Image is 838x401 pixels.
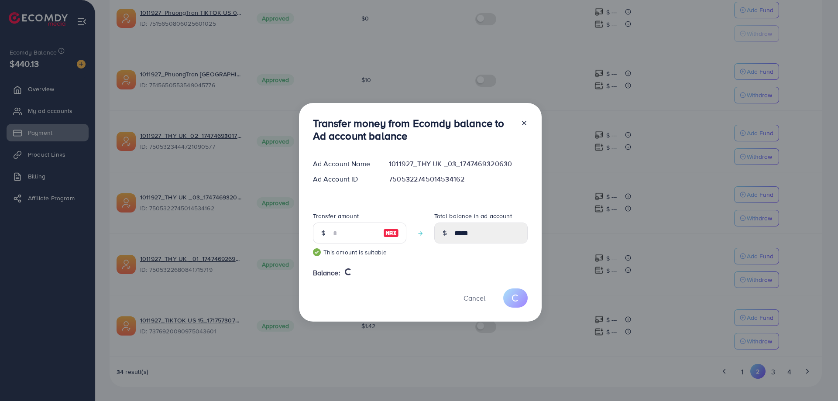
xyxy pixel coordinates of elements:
span: Balance: [313,268,340,278]
img: image [383,228,399,238]
h3: Transfer money from Ecomdy balance to Ad account balance [313,117,514,142]
span: Cancel [464,293,485,303]
img: guide [313,248,321,256]
small: This amount is suitable [313,248,406,257]
label: Transfer amount [313,212,359,220]
div: Ad Account Name [306,159,382,169]
div: 7505322745014534162 [382,174,534,184]
div: Ad Account ID [306,174,382,184]
div: 1011927_THY UK _03_1747469320630 [382,159,534,169]
button: Cancel [453,288,496,307]
iframe: Chat [801,362,831,394]
label: Total balance in ad account [434,212,512,220]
